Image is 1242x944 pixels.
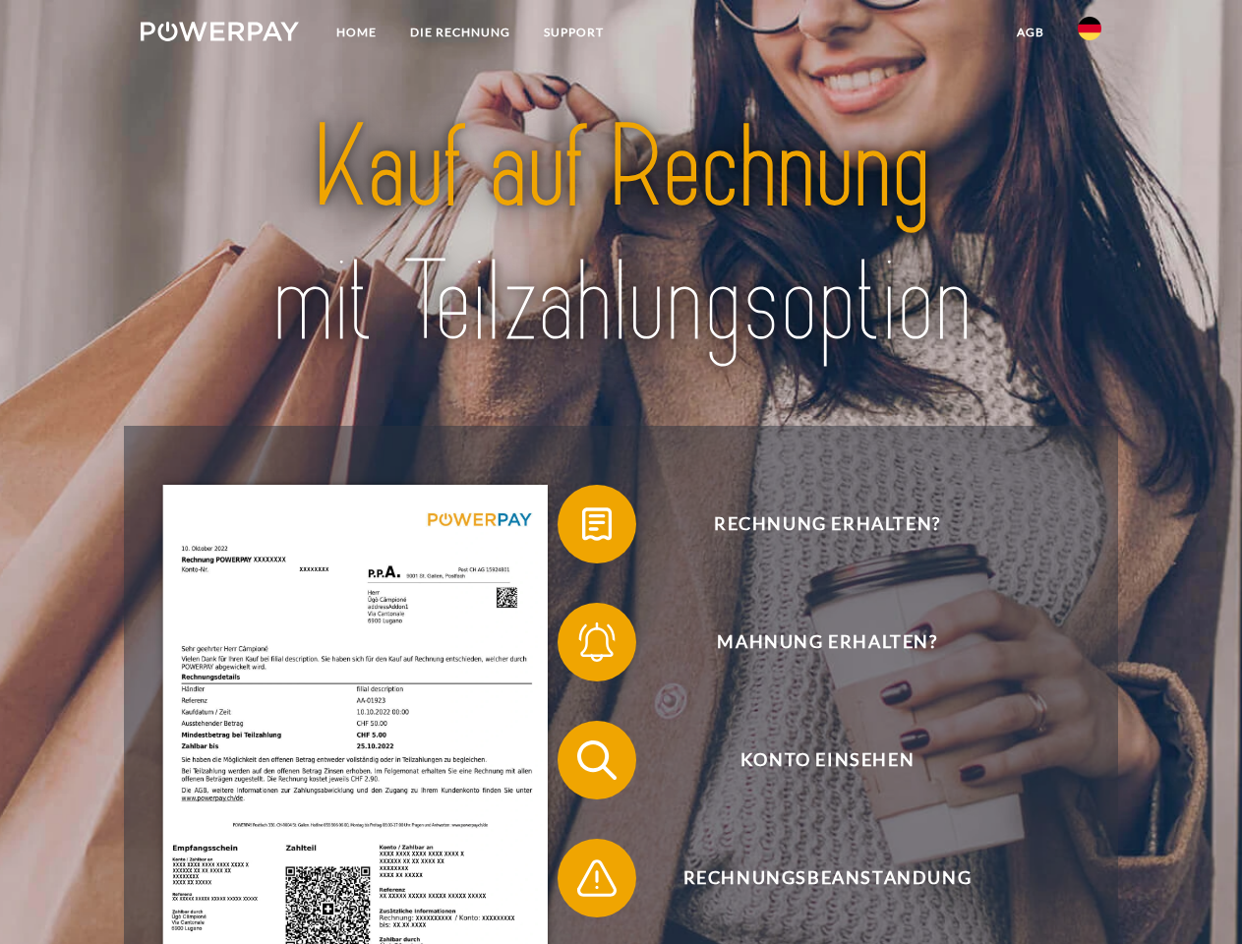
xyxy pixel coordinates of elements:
span: Rechnungsbeanstandung [586,839,1068,917]
a: SUPPORT [527,15,621,50]
span: Rechnung erhalten? [586,485,1068,563]
img: de [1078,17,1101,40]
a: DIE RECHNUNG [393,15,527,50]
img: qb_bell.svg [572,618,621,667]
a: agb [1000,15,1061,50]
span: Mahnung erhalten? [586,603,1068,681]
img: qb_search.svg [572,736,621,785]
button: Mahnung erhalten? [558,603,1069,681]
img: title-powerpay_de.svg [188,94,1054,377]
button: Konto einsehen [558,721,1069,799]
img: qb_bill.svg [572,500,621,549]
span: Konto einsehen [586,721,1068,799]
button: Rechnungsbeanstandung [558,839,1069,917]
img: logo-powerpay-white.svg [141,22,299,41]
button: Rechnung erhalten? [558,485,1069,563]
a: Home [320,15,393,50]
img: qb_warning.svg [572,854,621,903]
